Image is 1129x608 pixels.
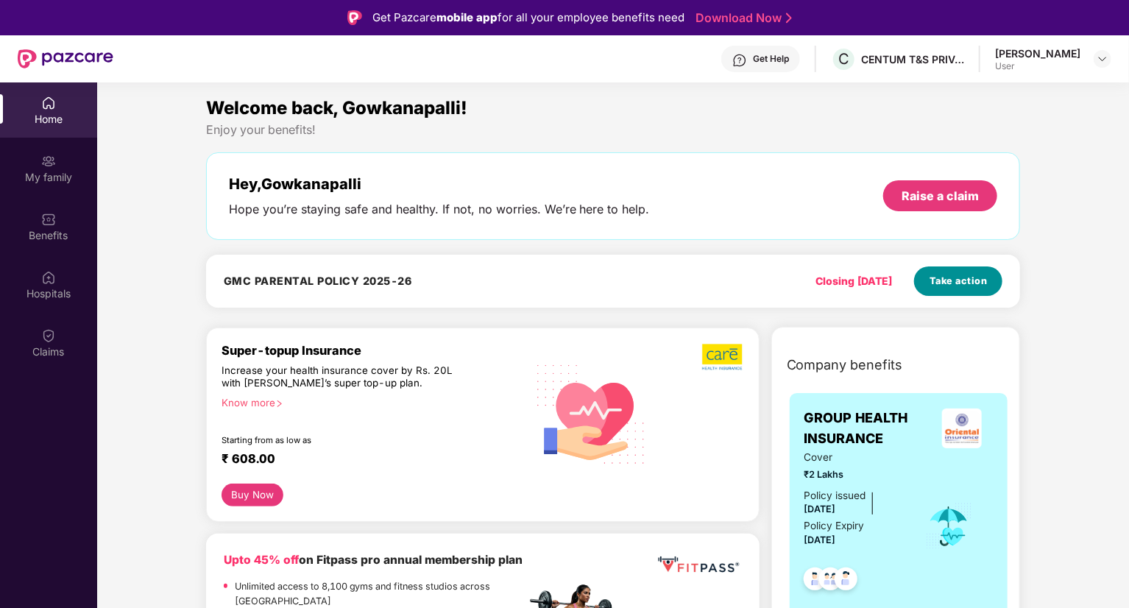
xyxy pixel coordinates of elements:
img: svg+xml;base64,PHN2ZyBpZD0iSG9tZSIgeG1sbnM9Imh0dHA6Ly93d3cudzMub3JnLzIwMDAvc3ZnIiB3aWR0aD0iMjAiIG... [41,96,56,110]
img: fppp.png [655,551,741,579]
img: Stroke [786,10,792,26]
div: Increase your health insurance cover by Rs. 20L with [PERSON_NAME]’s super top-up plan. [222,364,463,391]
span: Take action [930,274,988,289]
div: Policy issued [804,488,866,503]
div: Raise a claim [902,188,979,204]
img: svg+xml;base64,PHN2ZyBpZD0iSGVscC0zMngzMiIgeG1sbnM9Imh0dHA6Ly93d3cudzMub3JnLzIwMDAvc3ZnIiB3aWR0aD... [732,53,747,68]
span: GROUP HEALTH INSURANCE [804,408,931,450]
img: Logo [347,10,362,25]
img: svg+xml;base64,PHN2ZyB4bWxucz0iaHR0cDovL3d3dy53My5vcmcvMjAwMC9zdmciIHdpZHRoPSI0OC45MTUiIGhlaWdodD... [813,563,849,599]
div: Hope you’re staying safe and healthy. If not, no worries. We’re here to help. [229,202,650,217]
div: Starting from as low as [222,435,464,445]
div: CENTUM T&S PRIVATE LIMITED [861,52,964,66]
img: New Pazcare Logo [18,49,113,68]
span: Cover [804,450,905,465]
a: Download Now [696,10,788,26]
img: svg+xml;base64,PHN2ZyBpZD0iSG9zcGl0YWxzIiB4bWxucz0iaHR0cDovL3d3dy53My5vcmcvMjAwMC9zdmciIHdpZHRoPS... [41,270,56,285]
img: svg+xml;base64,PHN2ZyB3aWR0aD0iMjAiIGhlaWdodD0iMjAiIHZpZXdCb3g9IjAgMCAyMCAyMCIgZmlsbD0ibm9uZSIgeG... [41,154,56,169]
img: svg+xml;base64,PHN2ZyB4bWxucz0iaHR0cDovL3d3dy53My5vcmcvMjAwMC9zdmciIHdpZHRoPSI0OC45NDMiIGhlaWdodD... [828,563,864,599]
div: Know more [222,397,517,407]
h4: GMC PARENTAL POLICY 2025-26 [224,274,412,289]
span: Welcome back, Gowkanapalli! [206,97,467,119]
span: Company benefits [787,355,903,375]
img: b5dec4f62d2307b9de63beb79f102df3.png [702,343,744,371]
div: Policy Expiry [804,518,865,534]
div: Super-topup Insurance [222,343,526,358]
img: icon [925,502,973,551]
div: Enjoy your benefits! [206,122,1021,138]
div: Hey, Gowkanapalli [229,175,650,193]
img: svg+xml;base64,PHN2ZyB4bWxucz0iaHR0cDovL3d3dy53My5vcmcvMjAwMC9zdmciIHdpZHRoPSI0OC45NDMiIGhlaWdodD... [797,563,833,599]
img: svg+xml;base64,PHN2ZyB4bWxucz0iaHR0cDovL3d3dy53My5vcmcvMjAwMC9zdmciIHhtbG5zOnhsaW5rPSJodHRwOi8vd3... [526,347,657,480]
img: svg+xml;base64,PHN2ZyBpZD0iQmVuZWZpdHMiIHhtbG5zPSJodHRwOi8vd3d3LnczLm9yZy8yMDAwL3N2ZyIgd2lkdGg9Ij... [41,212,56,227]
button: Buy Now [222,484,284,506]
b: on Fitpass pro annual membership plan [224,553,523,567]
button: Take action [914,266,1002,296]
div: Get Pazcare for all your employee benefits need [372,9,684,26]
span: right [275,400,283,408]
img: svg+xml;base64,PHN2ZyBpZD0iQ2xhaW0iIHhtbG5zPSJodHRwOi8vd3d3LnczLm9yZy8yMDAwL3N2ZyIgd2lkdGg9IjIwIi... [41,328,56,343]
span: C [838,50,849,68]
div: User [995,60,1080,72]
div: Closing [DATE] [815,273,892,289]
div: [PERSON_NAME] [995,46,1080,60]
span: ₹2 Lakhs [804,467,905,482]
b: Upto 45% off [224,553,299,567]
span: [DATE] [804,534,836,545]
strong: mobile app [436,10,498,24]
div: ₹ 608.00 [222,451,512,469]
img: insurerLogo [942,409,982,448]
img: svg+xml;base64,PHN2ZyBpZD0iRHJvcGRvd24tMzJ4MzIiIHhtbG5zPSJodHRwOi8vd3d3LnczLm9yZy8yMDAwL3N2ZyIgd2... [1097,53,1108,65]
span: [DATE] [804,503,836,515]
div: Get Help [753,53,789,65]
